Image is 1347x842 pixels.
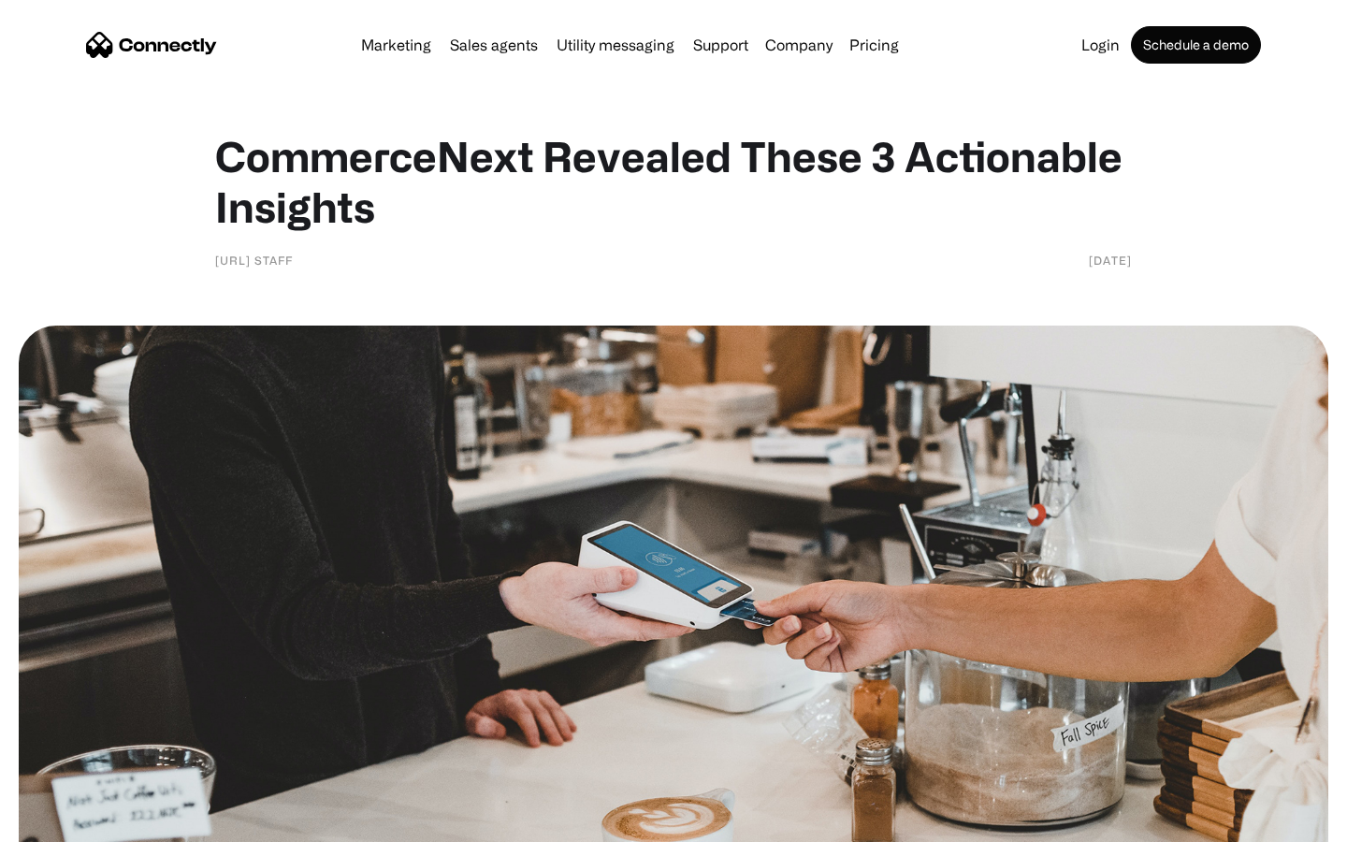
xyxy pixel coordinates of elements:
[1074,37,1127,52] a: Login
[37,809,112,835] ul: Language list
[215,251,293,269] div: [URL] Staff
[354,37,439,52] a: Marketing
[549,37,682,52] a: Utility messaging
[442,37,545,52] a: Sales agents
[215,131,1132,232] h1: CommerceNext Revealed These 3 Actionable Insights
[19,809,112,835] aside: Language selected: English
[842,37,906,52] a: Pricing
[1131,26,1261,64] a: Schedule a demo
[686,37,756,52] a: Support
[1089,251,1132,269] div: [DATE]
[765,32,833,58] div: Company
